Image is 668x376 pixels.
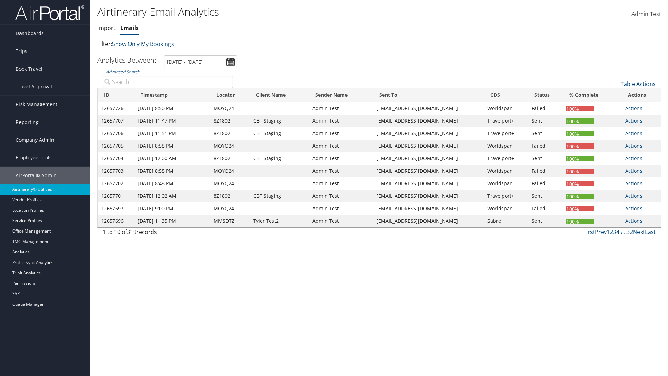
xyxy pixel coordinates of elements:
td: [EMAIL_ADDRESS][DOMAIN_NAME] [373,115,484,127]
td: Admin Test [309,115,373,127]
td: [DATE] 11:51 PM [134,127,210,140]
a: Actions [625,167,642,174]
a: 2 [610,228,613,236]
span: AirPortal® Admin [16,167,57,184]
a: Advanced Search [106,69,140,75]
th: Timestamp: activate to sort column ascending [134,88,210,102]
th: GDS: activate to sort column ascending [484,88,528,102]
h3: Analytics Between: [97,55,156,65]
td: 8Z1802 [210,127,250,140]
div: 100% [566,156,594,161]
td: Failed [528,177,563,190]
td: 12657704 [98,152,134,165]
td: [EMAIL_ADDRESS][DOMAIN_NAME] [373,127,484,140]
td: Admin Test [309,102,373,115]
td: 8Z1802 [210,190,250,202]
td: MOYQ24 [210,165,250,177]
td: [DATE] 8:58 PM [134,165,210,177]
td: Worldspan [484,140,528,152]
td: [EMAIL_ADDRESS][DOMAIN_NAME] [373,190,484,202]
td: 12657696 [98,215,134,227]
td: Sent [528,190,563,202]
div: 100% [566,131,594,136]
td: CBT Staging [250,115,309,127]
td: 8Z1802 [210,115,250,127]
td: 12657707 [98,115,134,127]
td: [DATE] 12:00 AM [134,152,210,165]
div: 100% [566,219,594,224]
img: airportal-logo.png [15,5,85,21]
td: CBT Staging [250,190,309,202]
a: 5 [619,228,622,236]
div: 100% [566,143,594,149]
a: Next [633,228,645,236]
a: Prev [595,228,607,236]
th: Client Name: activate to sort column ascending [250,88,309,102]
a: 3 [613,228,616,236]
td: Failed [528,102,563,115]
td: Worldspan [484,202,528,215]
td: [DATE] 8:58 PM [134,140,210,152]
td: [DATE] 8:48 PM [134,177,210,190]
span: Risk Management [16,96,57,113]
a: Actions [625,218,642,224]
a: Actions [625,193,642,199]
input: [DATE] - [DATE] [164,55,237,68]
td: Admin Test [309,215,373,227]
a: Actions [625,117,642,124]
td: Admin Test [309,165,373,177]
td: Failed [528,202,563,215]
div: 100% [566,169,594,174]
h1: Airtinerary Email Analytics [97,5,473,19]
span: Employee Tools [16,149,52,166]
td: Admin Test [309,152,373,165]
td: Travelport+ [484,127,528,140]
td: [DATE] 11:47 PM [134,115,210,127]
span: Trips [16,42,27,60]
span: Company Admin [16,131,54,149]
p: Filter: [97,40,473,49]
td: [EMAIL_ADDRESS][DOMAIN_NAME] [373,177,484,190]
a: Actions [625,142,642,149]
td: [DATE] 9:00 PM [134,202,210,215]
td: Sent [528,115,563,127]
span: … [622,228,627,236]
td: [EMAIL_ADDRESS][DOMAIN_NAME] [373,102,484,115]
div: 100% [566,194,594,199]
td: Worldspan [484,177,528,190]
a: Actions [625,130,642,136]
td: Worldspan [484,102,528,115]
td: Failed [528,140,563,152]
span: Dashboards [16,25,44,42]
a: First [583,228,595,236]
td: 8Z1802 [210,152,250,165]
td: Failed [528,165,563,177]
td: Sabre [484,215,528,227]
td: Tyler Test2 [250,215,309,227]
a: Actions [625,155,642,162]
div: 100% [566,181,594,186]
input: Advanced Search [103,76,233,88]
td: 12657701 [98,190,134,202]
td: MMSDTZ [210,215,250,227]
td: 12657697 [98,202,134,215]
td: [DATE] 12:02 AM [134,190,210,202]
td: 12657706 [98,127,134,140]
td: MOYQ24 [210,140,250,152]
td: [DATE] 11:35 PM [134,215,210,227]
td: Travelport+ [484,115,528,127]
td: MOYQ24 [210,102,250,115]
td: 12657726 [98,102,134,115]
a: 32 [627,228,633,236]
td: Sent [528,215,563,227]
th: Status: activate to sort column ascending [528,88,563,102]
td: Admin Test [309,127,373,140]
td: CBT Staging [250,152,309,165]
th: ID: activate to sort column ascending [98,88,134,102]
td: [EMAIL_ADDRESS][DOMAIN_NAME] [373,140,484,152]
span: 319 [127,228,136,236]
span: Admin Test [631,10,661,18]
td: Admin Test [309,177,373,190]
div: 100% [566,106,594,111]
td: 12657703 [98,165,134,177]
